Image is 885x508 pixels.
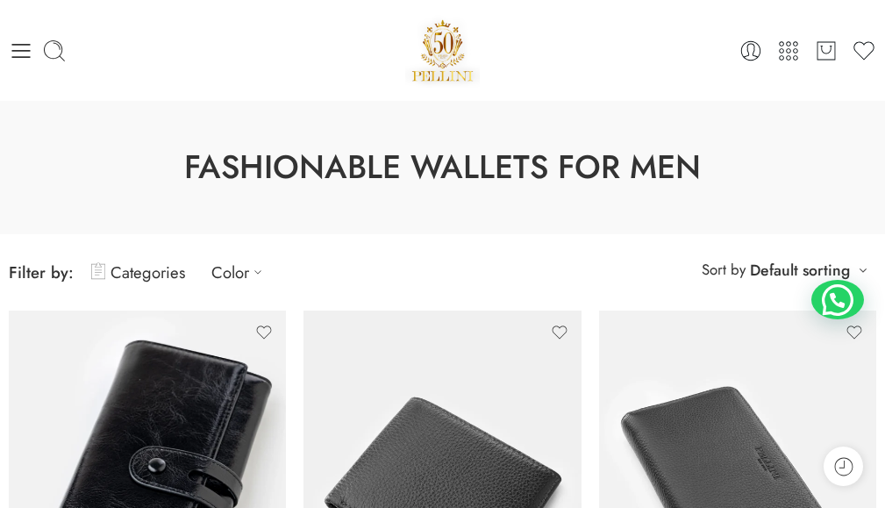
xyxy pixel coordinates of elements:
[405,13,481,88] img: Pellini
[739,39,763,63] a: Login / Register
[91,252,185,293] a: Categories
[814,39,839,63] a: Cart
[9,261,74,284] span: Filter by:
[211,252,271,293] a: Color
[852,39,876,63] a: Wishlist
[702,255,746,284] span: Sort by
[405,13,481,88] a: Pellini -
[750,258,850,283] a: Default sorting
[44,145,841,190] h1: Fashionable Wallets for Men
